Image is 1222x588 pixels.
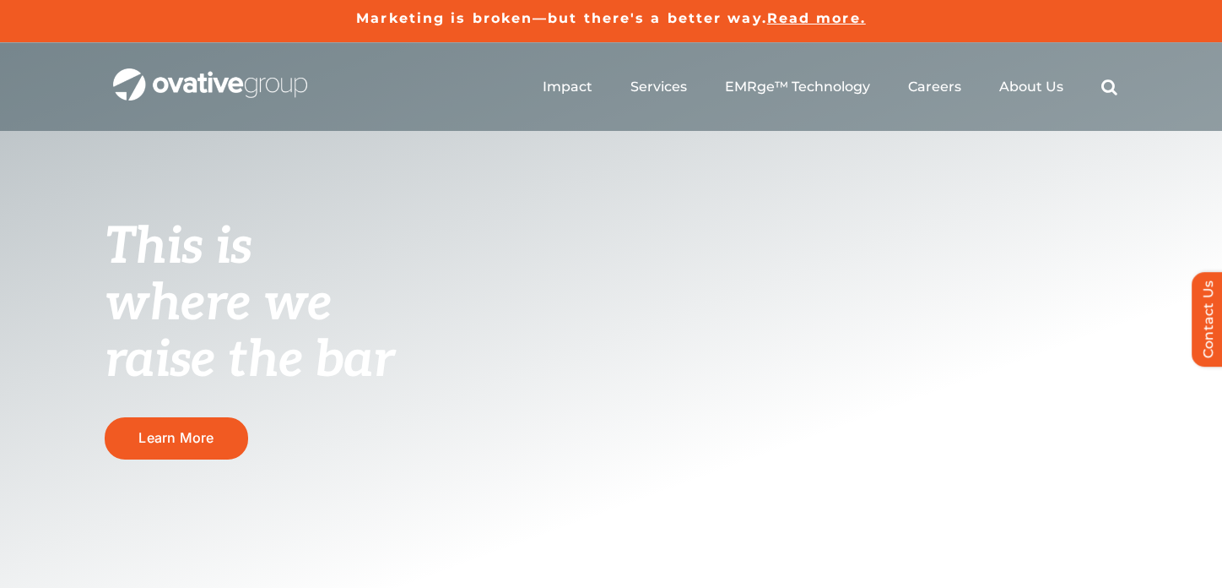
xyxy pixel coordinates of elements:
[999,79,1063,95] a: About Us
[725,79,870,95] a: EMRge™ Technology
[767,10,866,26] a: Read more.
[908,79,961,95] a: Careers
[543,79,592,95] a: Impact
[105,417,248,459] a: Learn More
[138,430,214,446] span: Learn More
[356,10,767,26] a: Marketing is broken—but there's a better way.
[105,274,394,391] span: where we raise the bar
[1101,79,1117,95] a: Search
[543,60,1117,114] nav: Menu
[630,79,687,95] a: Services
[105,217,251,278] span: This is
[113,67,307,83] a: OG_Full_horizontal_WHT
